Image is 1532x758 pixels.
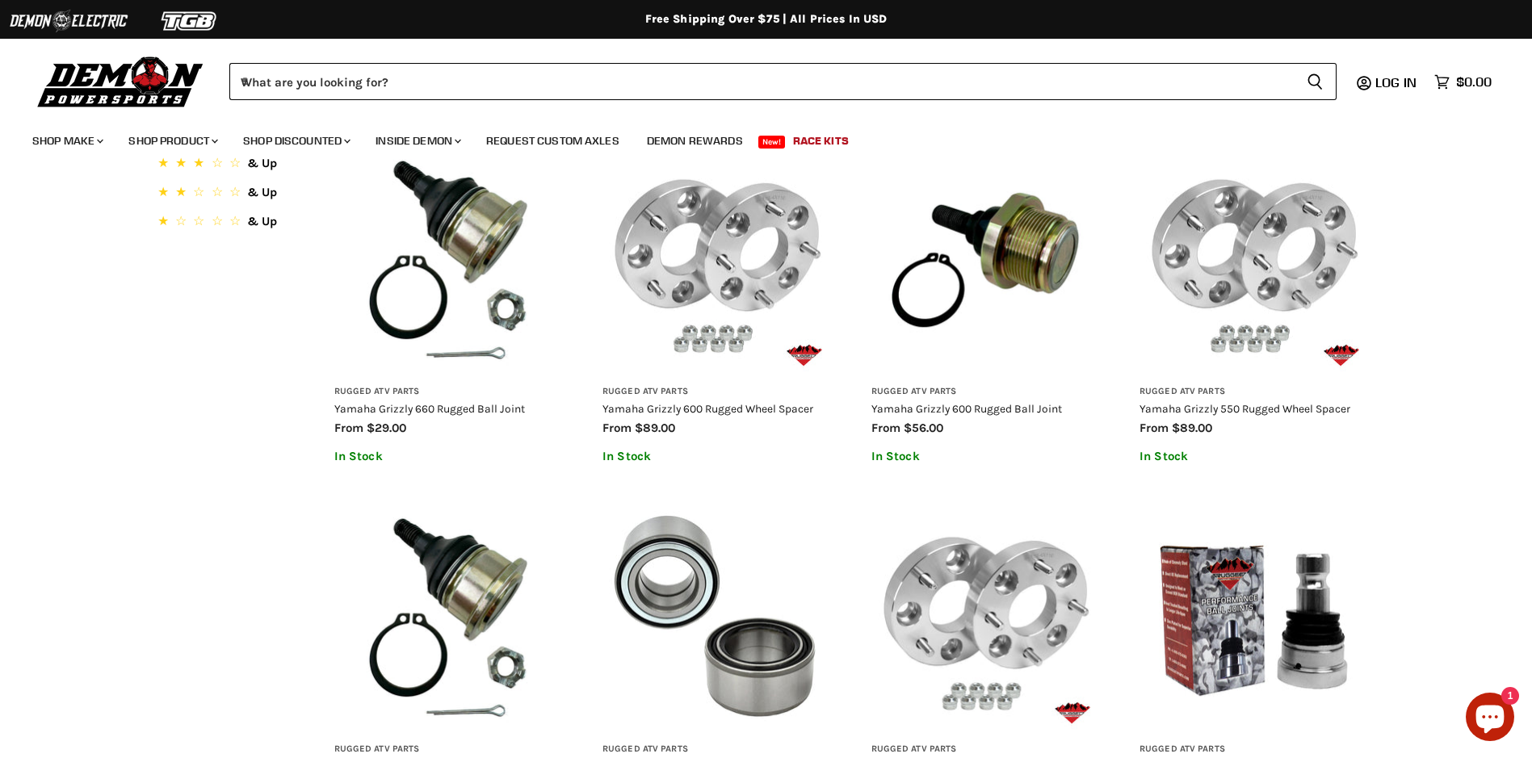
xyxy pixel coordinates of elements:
a: Yamaha Grizzly 600 Rugged Ball Joint [871,402,1062,415]
span: $0.00 [1456,74,1492,90]
a: Shop Make [20,124,113,157]
img: Demon Powersports [32,52,209,110]
img: TGB Logo 2 [129,6,250,36]
p: In Stock [602,450,831,463]
button: 1 Star. [154,211,300,235]
img: Yamaha Grizzly 600 Rugged Ball Joint [871,146,1100,375]
span: New! [758,136,786,149]
span: $29.00 [367,421,406,435]
span: $89.00 [635,421,675,435]
a: Request Custom Axles [474,124,632,157]
img: Yamaha Grizzly 600 Rugged Wheel Spacer [602,146,831,375]
input: When autocomplete results are available use up and down arrows to review and enter to select [229,63,1294,100]
h3: Rugged ATV Parts [1140,743,1368,756]
a: Yamaha Grizzly 550 Rugged Wheel Spacer [1140,402,1350,415]
img: Yamaha Grizzly 660 Rugged Ball Joint [334,146,563,375]
a: Shop Product [116,124,228,157]
span: $56.00 [904,421,943,435]
button: 2 Stars. [154,182,300,206]
span: Log in [1375,74,1417,90]
ul: Main menu [20,118,1488,157]
a: Yamaha Grizzly 660 Rugged Ball Joint [334,402,525,415]
img: Yamaha Grizzly 450 Rugged Wheel Bearing [602,504,831,732]
img: Demon Electric Logo 2 [8,6,129,36]
span: from [1140,421,1169,435]
p: In Stock [1140,450,1368,463]
a: Inside Demon [363,124,471,157]
button: 3 Stars. [154,153,300,177]
p: In Stock [334,450,563,463]
img: Yamaha Grizzly 450 Rugged Wheel Spacer [871,504,1100,732]
span: from [602,421,632,435]
p: In Stock [871,450,1100,463]
a: Yamaha Grizzly 600 Rugged Wheel Spacer [602,402,813,415]
h3: Rugged ATV Parts [602,743,831,756]
span: & Up [247,185,277,199]
span: $89.00 [1172,421,1212,435]
span: & Up [247,214,277,228]
a: $0.00 [1426,70,1500,94]
h3: Rugged ATV Parts [871,743,1100,756]
button: Search [1294,63,1337,100]
img: Yamaha Grizzly 550 Rugged Ball Joint [334,504,563,732]
span: & Up [247,156,277,170]
a: Demon Rewards [635,124,755,157]
h3: Rugged ATV Parts [871,386,1100,398]
span: from [871,421,900,435]
form: Product [229,63,1337,100]
a: Shop Discounted [231,124,360,157]
inbox-online-store-chat: Shopify online store chat [1461,693,1519,745]
div: Free Shipping Over $75 | All Prices In USD [120,12,1412,27]
img: Yamaha Grizzly 550 Rugged Wheel Spacer [1140,146,1368,375]
h3: Rugged ATV Parts [602,386,831,398]
a: Log in [1368,75,1426,90]
a: Race Kits [781,124,861,157]
span: from [334,421,363,435]
img: Yamaha Grizzly 450 Rugged Ball Joint [1140,504,1368,732]
h3: Rugged ATV Parts [334,386,563,398]
h3: Rugged ATV Parts [334,743,563,756]
h3: Rugged ATV Parts [1140,386,1368,398]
